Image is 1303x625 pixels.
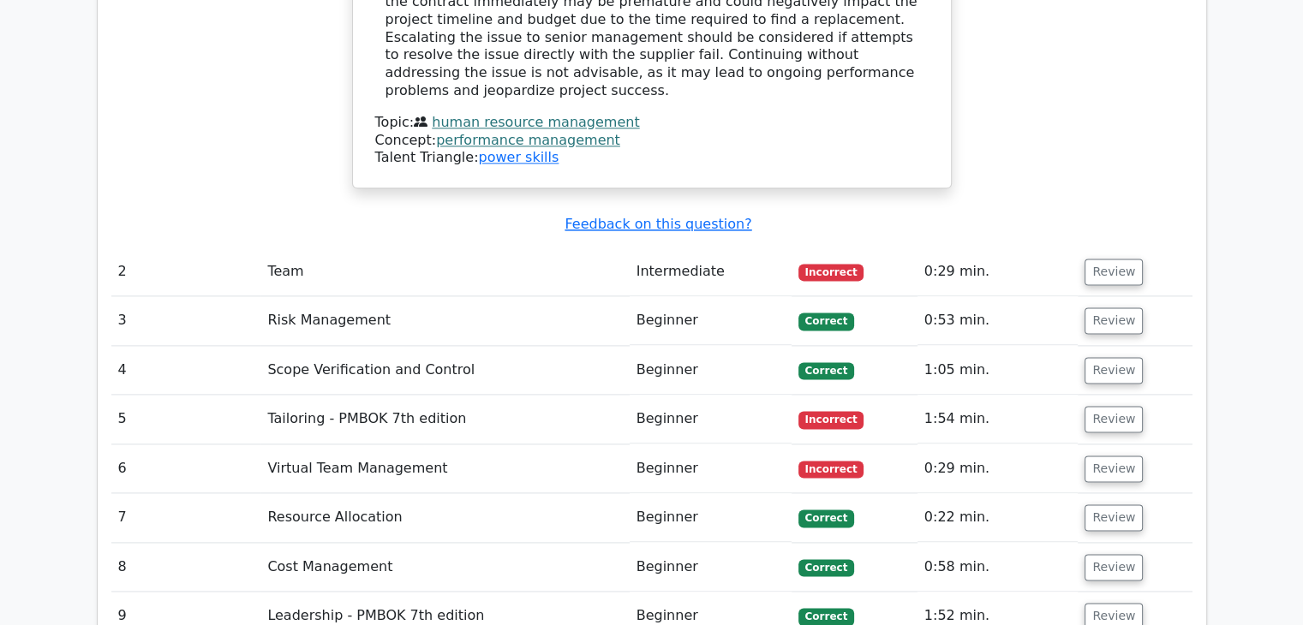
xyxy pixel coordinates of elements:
[917,296,1079,345] td: 0:53 min.
[798,559,854,576] span: Correct
[1085,504,1143,531] button: Review
[260,493,629,542] td: Resource Allocation
[798,509,854,527] span: Correct
[260,296,629,345] td: Risk Management
[1085,357,1143,384] button: Review
[630,543,792,592] td: Beginner
[630,296,792,345] td: Beginner
[478,149,559,165] a: power skills
[798,608,854,625] span: Correct
[1085,406,1143,432] button: Review
[111,395,261,443] td: 5
[260,395,629,443] td: Tailoring - PMBOK 7th edition
[917,395,1079,443] td: 1:54 min.
[1085,455,1143,482] button: Review
[917,346,1079,395] td: 1:05 min.
[798,461,864,478] span: Incorrect
[917,444,1079,493] td: 0:29 min.
[375,114,929,132] div: Topic:
[798,362,854,379] span: Correct
[111,247,261,296] td: 2
[111,444,261,493] td: 6
[111,346,261,395] td: 4
[375,114,929,167] div: Talent Triangle:
[798,264,864,281] span: Incorrect
[260,346,629,395] td: Scope Verification and Control
[630,395,792,443] td: Beginner
[260,247,629,296] td: Team
[565,216,751,232] a: Feedback on this question?
[260,444,629,493] td: Virtual Team Management
[917,247,1079,296] td: 0:29 min.
[798,411,864,428] span: Incorrect
[111,296,261,345] td: 3
[260,543,629,592] td: Cost Management
[1085,259,1143,285] button: Review
[1085,307,1143,334] button: Review
[1085,554,1143,580] button: Review
[630,493,792,542] td: Beginner
[917,493,1079,542] td: 0:22 min.
[111,493,261,542] td: 7
[798,312,854,330] span: Correct
[917,543,1079,592] td: 0:58 min.
[432,114,639,130] a: human resource management
[630,346,792,395] td: Beginner
[630,247,792,296] td: Intermediate
[375,132,929,150] div: Concept:
[436,132,620,148] a: performance management
[630,444,792,493] td: Beginner
[111,543,261,592] td: 8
